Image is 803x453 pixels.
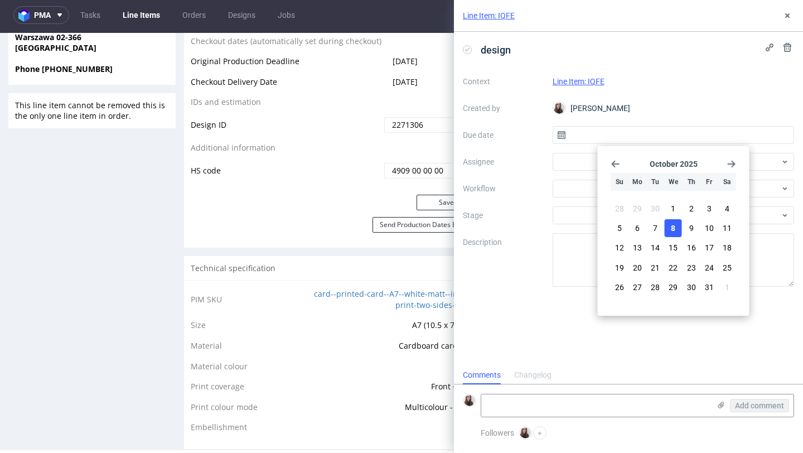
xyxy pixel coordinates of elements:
button: Send Production Dates Email [373,184,477,200]
span: Multicolour - CMYK [405,369,477,379]
a: Line Items [116,6,167,24]
span: 17 [705,242,714,253]
button: Sat Oct 04 2025 [718,200,736,218]
button: Sat Nov 01 2025 [718,278,736,296]
div: Technical specification [184,223,483,248]
div: Mo [629,173,646,191]
button: Sun Oct 12 2025 [611,239,628,257]
div: We [665,173,682,191]
td: Additional information [191,108,381,129]
button: Wed Oct 08 2025 [665,219,682,237]
button: Sat Oct 25 2025 [718,259,736,277]
span: 28 [615,203,624,214]
button: Fri Oct 17 2025 [700,239,718,257]
button: Mon Sep 29 2025 [629,200,646,218]
span: 26 [615,282,624,293]
a: Orders [176,6,212,24]
a: Line Item: IQFE [463,10,515,21]
span: 8 [671,223,675,234]
span: 9 [689,223,694,234]
span: 13 [633,242,642,253]
button: Fri Oct 10 2025 [700,219,718,237]
button: Fri Oct 24 2025 [700,259,718,277]
button: Thu Oct 30 2025 [683,278,700,296]
span: Followers [481,428,514,437]
label: Context [463,75,544,88]
span: 24 [705,262,714,273]
label: Assignee [463,155,544,168]
button: Tue Oct 14 2025 [647,239,664,257]
button: Tue Oct 21 2025 [647,259,664,277]
div: Changelog [514,367,552,384]
span: PIM SKU [191,261,222,272]
div: Set due date [720,201,786,214]
span: Material colour [191,328,248,339]
span: 16 [687,242,696,253]
span: 3 [707,203,712,214]
span: 29 [669,282,678,293]
span: 1 [725,282,729,293]
span: Cardboard cardstock [399,307,477,318]
button: Wed Oct 15 2025 [665,239,682,257]
div: Su [611,173,628,191]
a: Jobs [271,6,302,24]
button: Fri Oct 31 2025 [700,278,718,296]
td: Checkout dates (automatically set during checkout) [191,2,381,22]
span: 29 [633,203,642,214]
div: Sa [718,173,736,191]
span: 6 [635,223,640,234]
button: Send [758,130,788,146]
a: Line Item: IQFE [553,77,604,86]
span: Go back 1 month [611,160,620,168]
span: 27 [633,282,642,293]
img: Sandra Beśka [554,103,565,114]
span: 20 [633,262,642,273]
span: Go forward 1 month [727,160,736,168]
label: Stage [463,209,544,222]
span: Print coverage [191,348,244,359]
span: 18 [723,242,732,253]
label: Workflow [463,182,544,195]
span: 14 [651,242,660,253]
button: pma [13,6,69,24]
span: 22 [669,262,678,273]
span: 12 [615,242,624,253]
button: Thu Oct 16 2025 [683,239,700,257]
button: Fri Oct 03 2025 [700,200,718,218]
span: 25 [723,262,732,273]
span: 19 [615,262,624,273]
span: A7 (10.5 x 7.4 cm) [412,287,477,297]
button: Mon Oct 06 2025 [629,219,646,237]
button: Thu Oct 09 2025 [683,219,700,237]
span: 21 [651,262,660,273]
button: Sun Oct 19 2025 [611,259,628,277]
div: design [522,201,545,214]
td: IDs and estimation [191,62,381,83]
td: Design ID [191,83,381,108]
span: 1 [671,203,675,214]
button: Sun Oct 05 2025 [611,219,628,237]
button: Tue Oct 07 2025 [647,219,664,237]
span: 23 [687,262,696,273]
span: 7 [653,223,657,234]
span: Embellishment [191,389,247,399]
span: Print colour mode [191,369,258,379]
button: Sat Oct 18 2025 [718,239,736,257]
span: Front + back [431,348,477,359]
button: Tue Oct 28 2025 [647,278,664,296]
img: Sandra Beśka [464,395,475,406]
button: Sun Oct 26 2025 [611,278,628,296]
div: This line item cannot be removed this is the only one line item in order. [8,60,176,95]
label: Created by [463,102,544,115]
span: 2 [689,203,694,214]
button: Sun Sep 28 2025 [611,200,628,218]
button: Sat Oct 11 2025 [718,219,736,237]
div: Fr [700,173,718,191]
span: None [457,389,477,399]
button: Wed Oct 29 2025 [665,278,682,296]
span: [DATE] [393,44,418,54]
span: pma [34,11,51,19]
a: View all [765,180,788,189]
label: Description [463,235,544,285]
section: October 2025 [611,160,736,168]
